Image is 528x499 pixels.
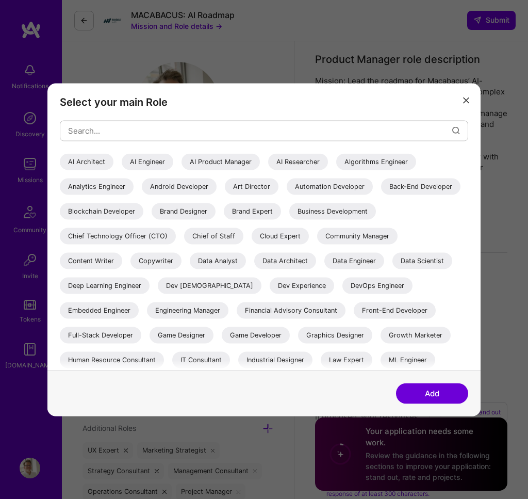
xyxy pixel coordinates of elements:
[152,203,216,219] div: Brand Designer
[60,178,134,195] div: Analytics Engineer
[238,351,312,368] div: Industrial Designer
[381,178,460,195] div: Back-End Developer
[252,228,309,244] div: Cloud Expert
[60,327,141,343] div: Full-Stack Developer
[463,98,469,104] i: icon Close
[222,327,290,343] div: Game Developer
[287,178,373,195] div: Automation Developer
[270,277,334,294] div: Dev Experience
[268,153,328,170] div: AI Researcher
[60,203,143,219] div: Blockchain Developer
[142,178,217,195] div: Android Developer
[225,178,278,195] div: Art Director
[60,153,113,170] div: AI Architect
[381,327,451,343] div: Growth Marketer
[298,327,372,343] div: Graphics Designer
[254,252,316,269] div: Data Architect
[60,95,468,108] h3: Select your main Role
[190,252,246,269] div: Data Analyst
[342,277,412,294] div: DevOps Engineer
[381,351,435,368] div: ML Engineer
[150,327,213,343] div: Game Designer
[317,228,398,244] div: Community Manager
[336,153,416,170] div: Algorithms Engineer
[68,118,452,144] input: Search...
[184,228,243,244] div: Chief of Staff
[324,252,384,269] div: Data Engineer
[321,351,372,368] div: Law Expert
[452,127,460,135] i: icon Search
[60,302,139,318] div: Embedded Engineer
[130,252,181,269] div: Copywriter
[147,302,228,318] div: Engineering Manager
[392,252,452,269] div: Data Scientist
[47,83,481,416] div: modal
[60,351,164,368] div: Human Resource Consultant
[181,153,260,170] div: AI Product Manager
[172,351,230,368] div: IT Consultant
[354,302,436,318] div: Front-End Developer
[60,252,122,269] div: Content Writer
[289,203,376,219] div: Business Development
[224,203,281,219] div: Brand Expert
[158,277,261,294] div: Dev [DEMOGRAPHIC_DATA]
[60,277,150,294] div: Deep Learning Engineer
[122,153,173,170] div: AI Engineer
[396,383,468,404] button: Add
[237,302,345,318] div: Financial Advisory Consultant
[60,228,176,244] div: Chief Technology Officer (CTO)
